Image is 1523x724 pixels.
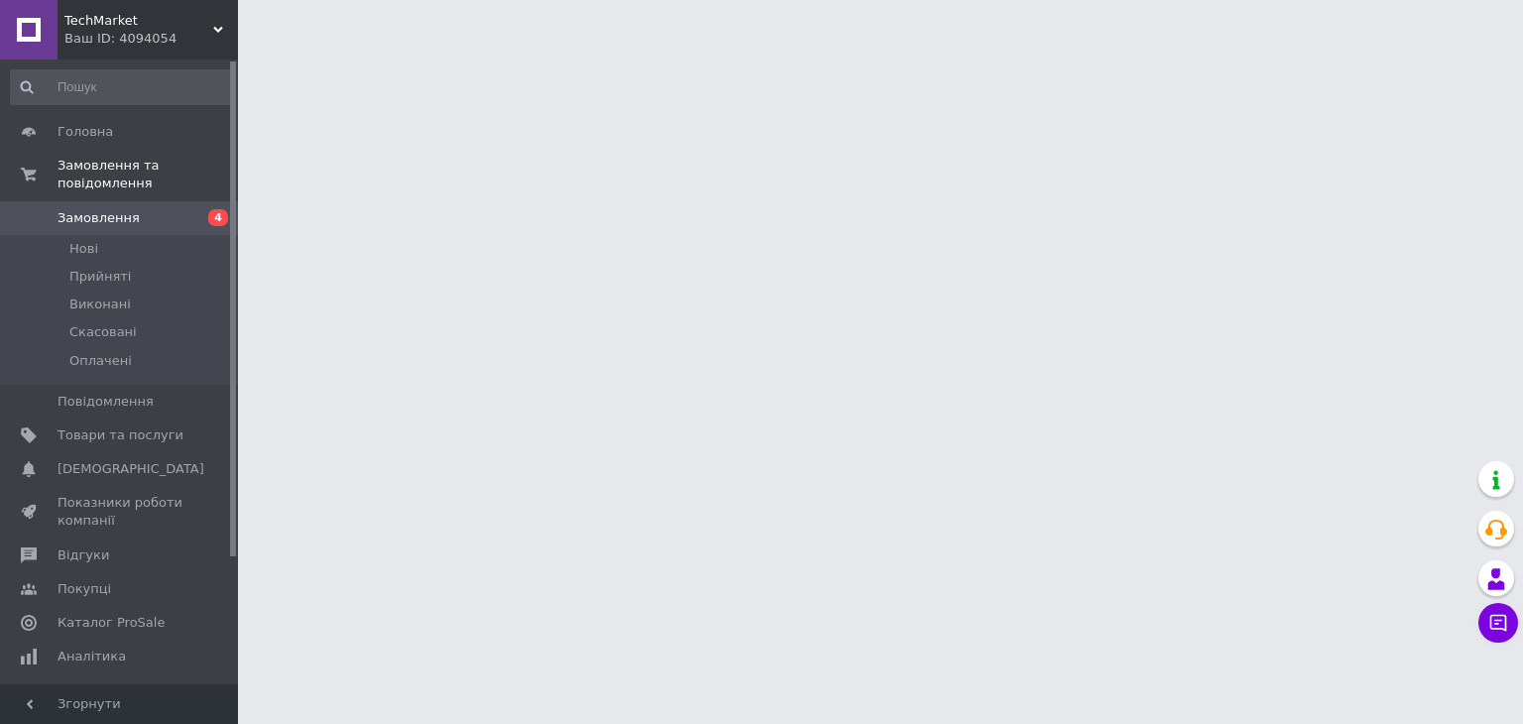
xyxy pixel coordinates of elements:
span: Скасовані [69,323,137,341]
div: Ваш ID: 4094054 [64,30,238,48]
input: Пошук [10,69,234,105]
button: Чат з покупцем [1478,603,1518,643]
span: Товари та послуги [58,426,183,444]
span: Каталог ProSale [58,614,165,632]
span: Нові [69,240,98,258]
span: Виконані [69,296,131,313]
span: TechMarket [64,12,213,30]
span: Замовлення та повідомлення [58,157,238,192]
span: [DEMOGRAPHIC_DATA] [58,460,204,478]
span: Відгуки [58,546,109,564]
span: Повідомлення [58,393,154,411]
span: Управління сайтом [58,681,183,717]
span: Головна [58,123,113,141]
span: Показники роботи компанії [58,494,183,530]
span: Замовлення [58,209,140,227]
span: 4 [208,209,228,226]
span: Покупці [58,580,111,598]
span: Прийняті [69,268,131,286]
span: Аналітика [58,648,126,665]
span: Оплачені [69,352,132,370]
